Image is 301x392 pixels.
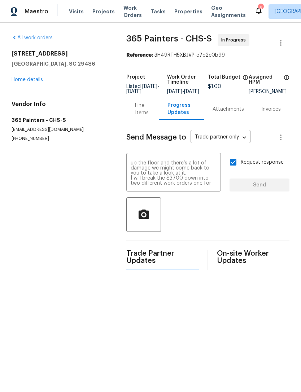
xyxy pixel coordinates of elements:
[126,250,199,264] span: Trade Partner Updates
[167,89,182,94] span: [DATE]
[135,102,150,116] div: Line Items
[126,84,159,94] span: Listed
[126,75,145,80] h5: Project
[249,89,289,94] div: [PERSON_NAME]
[191,132,250,144] div: Trade partner only
[126,34,212,43] span: 365 Painters - CHS-S
[150,9,166,14] span: Tasks
[284,75,289,89] span: The hpm assigned to this work order.
[69,8,84,15] span: Visits
[184,89,199,94] span: [DATE]
[142,84,157,89] span: [DATE]
[174,8,202,15] span: Properties
[167,75,208,85] h5: Work Order Timeline
[208,84,221,89] span: $1.00
[213,106,244,113] div: Attachments
[208,75,240,80] h5: Total Budget
[241,159,284,166] span: Request response
[12,60,109,67] h5: [GEOGRAPHIC_DATA], SC 29486
[126,89,141,94] span: [DATE]
[123,4,142,19] span: Work Orders
[12,116,109,124] h5: 365 Painters - CHS-S
[92,8,115,15] span: Projects
[167,102,195,116] div: Progress Updates
[211,4,246,19] span: Geo Assignments
[126,53,153,58] b: Reference:
[221,36,249,44] span: In Progress
[126,134,186,141] span: Send Message to
[12,136,109,142] p: [PHONE_NUMBER]
[243,75,248,84] span: The total cost of line items that have been proposed by Opendoor. This sum includes line items th...
[217,250,289,264] span: On-site Worker Updates
[167,89,199,94] span: -
[12,77,43,82] a: Home details
[12,127,109,133] p: [EMAIL_ADDRESS][DOMAIN_NAME]
[131,160,217,186] textarea: I am double checking on the floor. I’ll let you know cause if they open up the floor and there’s ...
[258,4,263,12] div: 5
[25,8,48,15] span: Maestro
[12,50,109,57] h2: [STREET_ADDRESS]
[249,75,282,85] h5: Assigned HPM
[126,84,159,94] span: -
[126,52,289,59] div: 3H49RTH5XBJVP-e7c2c0b99
[12,35,53,40] a: All work orders
[12,101,109,108] h4: Vendor Info
[261,106,281,113] div: Invoices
